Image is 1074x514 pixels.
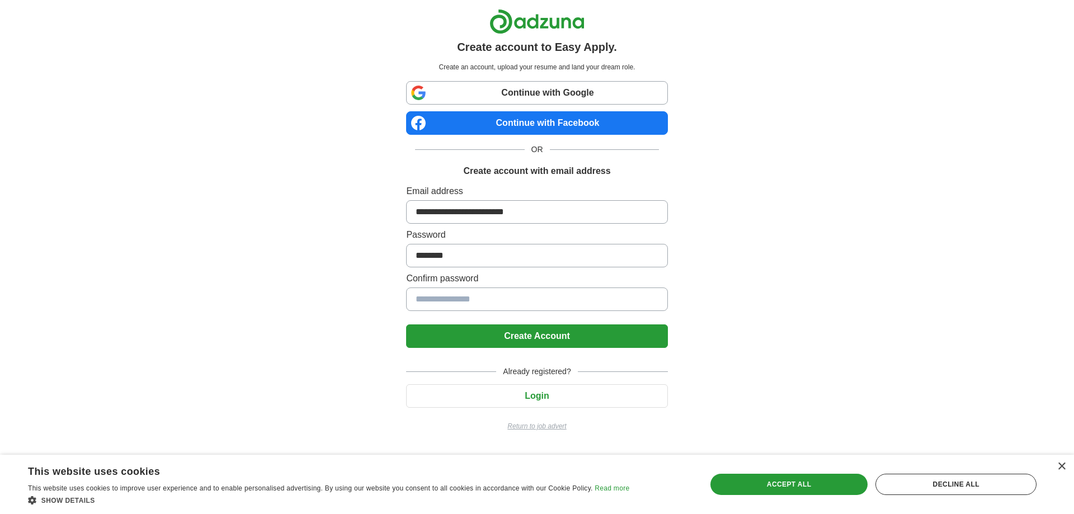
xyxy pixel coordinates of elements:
[406,324,667,348] button: Create Account
[489,9,585,34] img: Adzuna logo
[525,144,550,155] span: OR
[710,474,868,495] div: Accept all
[406,185,667,198] label: Email address
[41,497,95,504] span: Show details
[408,62,665,72] p: Create an account, upload your resume and land your dream role.
[28,461,601,478] div: This website uses cookies
[406,391,667,400] a: Login
[875,474,1037,495] div: Decline all
[406,384,667,408] button: Login
[28,484,593,492] span: This website uses cookies to improve user experience and to enable personalised advertising. By u...
[463,164,610,178] h1: Create account with email address
[496,366,577,378] span: Already registered?
[406,81,667,105] a: Continue with Google
[406,111,667,135] a: Continue with Facebook
[406,421,667,431] a: Return to job advert
[595,484,629,492] a: Read more, opens a new window
[406,272,667,285] label: Confirm password
[28,494,629,506] div: Show details
[1057,463,1066,471] div: Close
[457,39,617,55] h1: Create account to Easy Apply.
[406,228,667,242] label: Password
